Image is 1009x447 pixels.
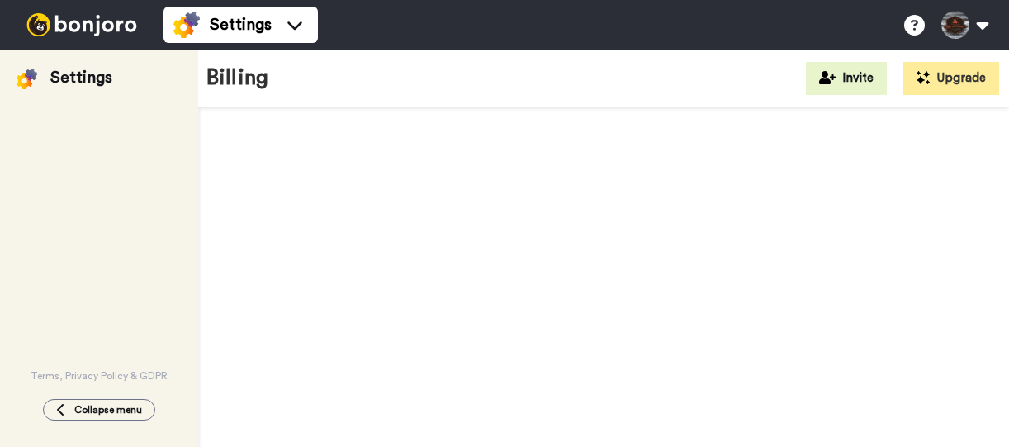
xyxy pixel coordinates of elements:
[806,62,887,95] button: Invite
[206,66,268,90] h1: Billing
[20,13,144,36] img: bj-logo-header-white.svg
[43,399,155,421] button: Collapse menu
[17,69,37,89] img: settings-colored.svg
[173,12,200,38] img: settings-colored.svg
[50,66,112,89] div: Settings
[210,13,272,36] span: Settings
[74,403,142,416] span: Collapse menu
[903,62,999,95] button: Upgrade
